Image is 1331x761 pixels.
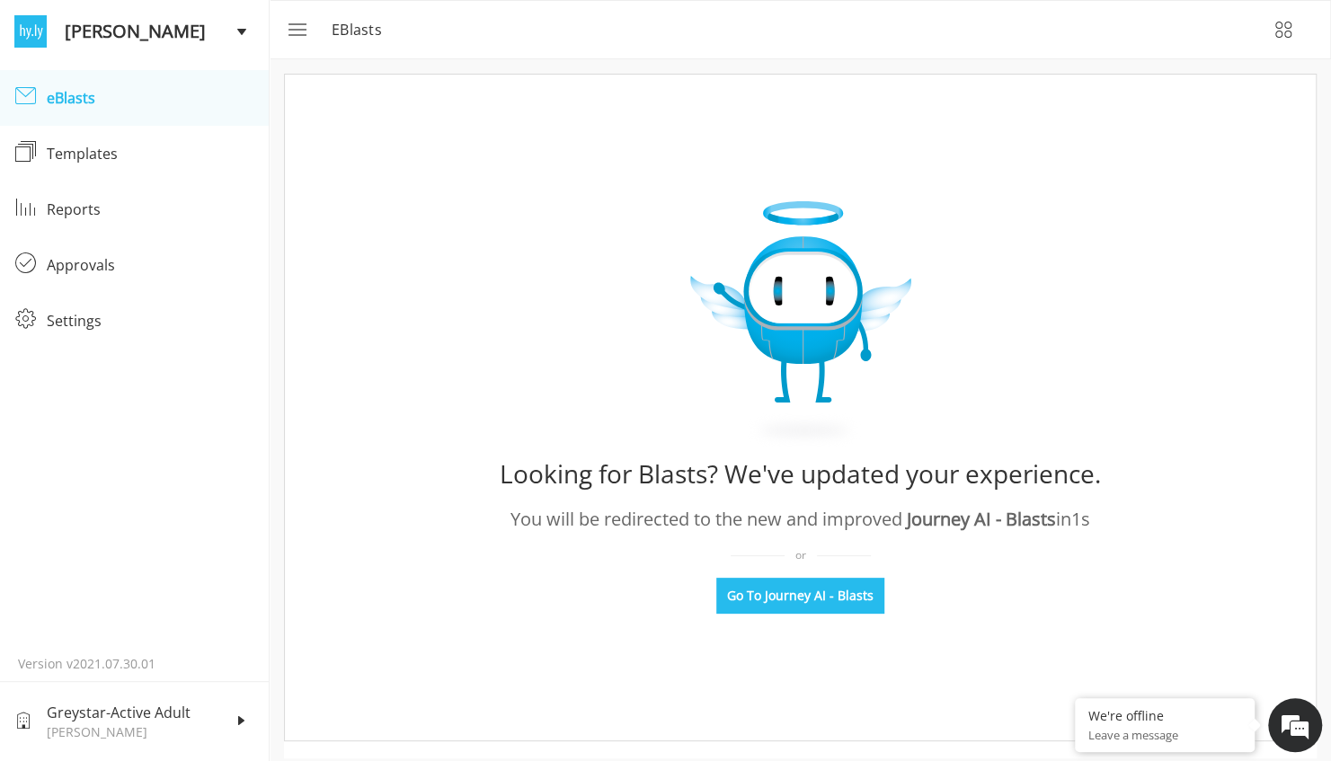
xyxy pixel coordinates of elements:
[907,507,1056,531] span: Journey AI - Blasts
[716,578,884,614] button: Go To Journey AI - Blasts
[332,19,393,40] p: eBlasts
[18,655,251,673] p: Version v2021.07.30.01
[727,587,874,605] span: Go To Journey AI - Blasts
[47,310,254,332] div: Settings
[731,547,871,563] div: or
[500,452,1101,495] div: Looking for Blasts? We've updated your experience.
[690,201,911,447] img: expiry_Image
[14,15,47,48] img: logo
[510,506,1090,533] div: You will be redirected to the new and improved in 1 s
[47,87,254,109] div: eBlasts
[1088,727,1241,743] p: Leave a message
[47,143,254,164] div: Templates
[1088,707,1241,724] div: We're offline
[47,254,254,276] div: Approvals
[274,8,317,51] button: menu
[47,199,254,220] div: Reports
[65,18,236,45] span: [PERSON_NAME]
